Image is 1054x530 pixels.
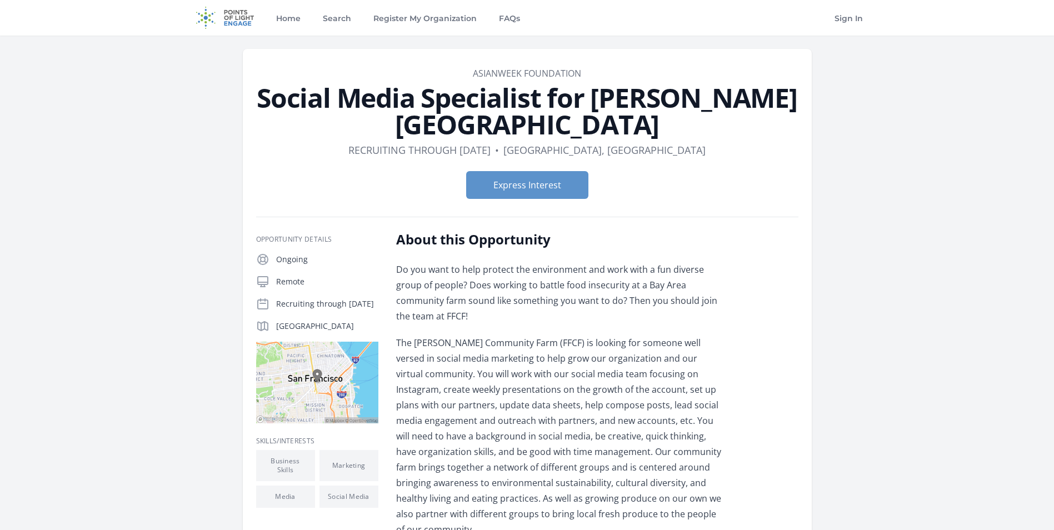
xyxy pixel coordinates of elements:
[348,142,491,158] dd: Recruiting through [DATE]
[256,486,315,508] li: Media
[256,450,315,481] li: Business Skills
[256,84,798,138] h1: Social Media Specialist for [PERSON_NAME][GEOGRAPHIC_DATA]
[276,298,378,309] p: Recruiting through [DATE]
[396,263,717,322] span: Do you want to help protect the environment and work with a fun diverse group of people? Does wor...
[256,235,378,244] h3: Opportunity Details
[256,437,378,446] h3: Skills/Interests
[466,171,588,199] button: Express Interest
[396,231,721,248] h2: About this Opportunity
[276,254,378,265] p: Ongoing
[319,486,378,508] li: Social Media
[256,342,378,423] img: Map
[276,276,378,287] p: Remote
[495,142,499,158] div: •
[473,67,581,79] a: AsianWeek Foundation
[319,450,378,481] li: Marketing
[503,142,706,158] dd: [GEOGRAPHIC_DATA], [GEOGRAPHIC_DATA]
[276,321,378,332] p: [GEOGRAPHIC_DATA]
